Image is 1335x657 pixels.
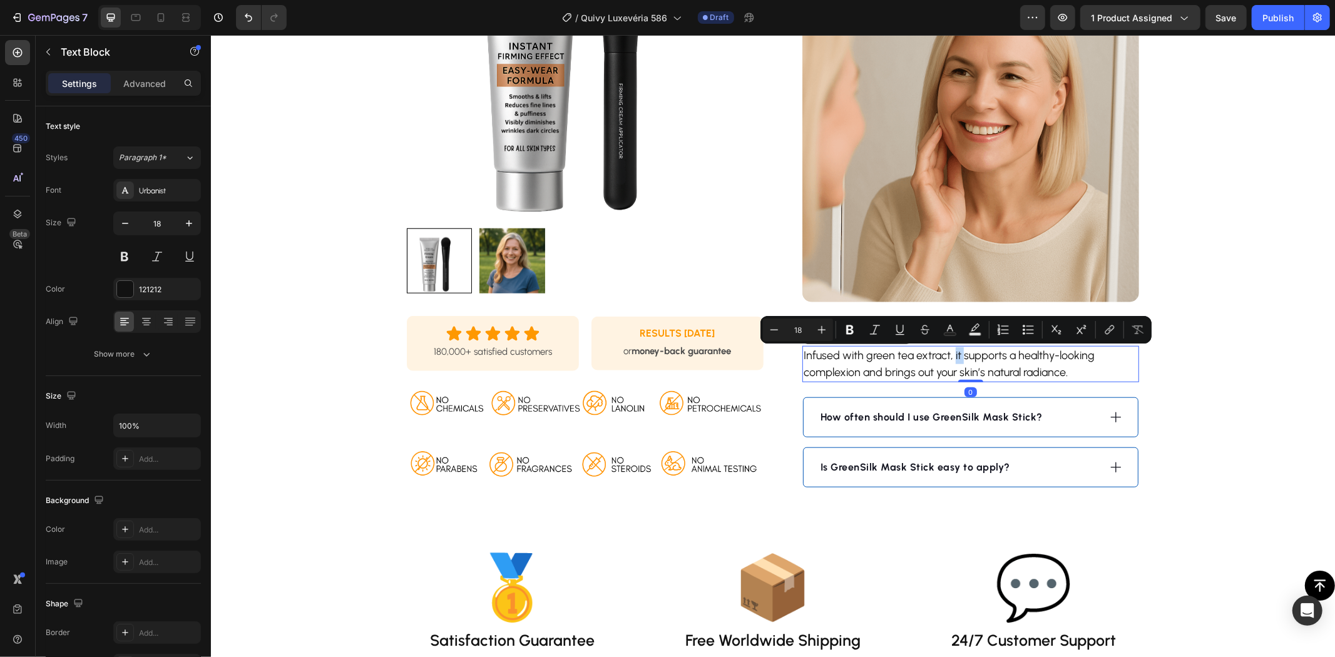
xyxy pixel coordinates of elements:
div: Image [46,556,68,568]
input: Auto [114,414,200,437]
div: Show more [95,348,153,360]
button: Paragraph 1* [113,146,201,169]
p: Infused with green tea extract, it supports a healthy-looking complexion and brings out your skin... [593,312,927,346]
div: 121212 [139,284,198,295]
div: Open Intercom Messenger [1292,596,1322,626]
span: / [576,11,579,24]
div: 450 [12,133,30,143]
h2: Rich Text Editor. Editing area: main [591,280,928,302]
span: Paragraph 1* [119,152,166,163]
p: ⁠⁠⁠⁠⁠⁠⁠ [593,281,927,300]
button: Save [1205,5,1247,30]
div: Add... [139,557,198,568]
span: Quivy Luxevéria 586 [581,11,668,24]
div: Padding [46,453,74,464]
div: Width [46,420,66,431]
h2: 📦 [448,510,677,594]
p: Settings [62,77,97,90]
h2: 🥇 [187,510,416,594]
h2: RESULTS [DATE] [399,292,534,307]
div: Color [46,524,65,535]
strong: money-back guarantee [421,311,521,322]
div: Styles [46,152,68,163]
strong: Is GreenSilk Mask Stick easy to apply? [610,426,799,438]
div: Undo/Redo [236,5,287,30]
p: 7 [82,10,88,25]
div: Shape [46,596,86,613]
p: Advanced [123,77,166,90]
div: Color [46,283,65,295]
strong: Intense Moisture Care [593,282,739,300]
span: 1 product assigned [1091,11,1172,24]
div: Urbanist [139,185,198,196]
div: Text Block [607,293,650,305]
p: Text Block [61,44,167,59]
div: Add... [139,524,198,536]
button: 1 product assigned [1080,5,1200,30]
div: Publish [1262,11,1294,24]
div: Text style [46,121,80,132]
iframe: Design area [211,35,1335,657]
strong: How often should I use GreenSilk Mask Stick? [610,376,832,388]
img: gempages_569184086220866581-94399e82-e287-46c2-8578-77c42072b487.png [196,349,553,451]
div: Add... [139,454,198,465]
div: Size [46,388,79,405]
h2: 💬 [708,510,938,594]
div: Add... [139,628,198,639]
div: 0 [754,352,766,362]
div: Font [46,185,61,196]
div: Background [46,492,106,509]
div: Editor contextual toolbar [760,316,1152,344]
span: Save [1216,13,1237,23]
span: Draft [710,12,729,23]
p: or [401,308,533,325]
button: Publish [1252,5,1304,30]
div: Beta [9,229,30,239]
div: Size [46,215,79,232]
p: 180,000+ satisfied customers [216,309,348,326]
div: Rich Text Editor. Editing area: main [591,311,928,347]
div: Border [46,627,70,638]
button: 7 [5,5,93,30]
div: Align [46,313,81,330]
button: Show more [46,343,201,365]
